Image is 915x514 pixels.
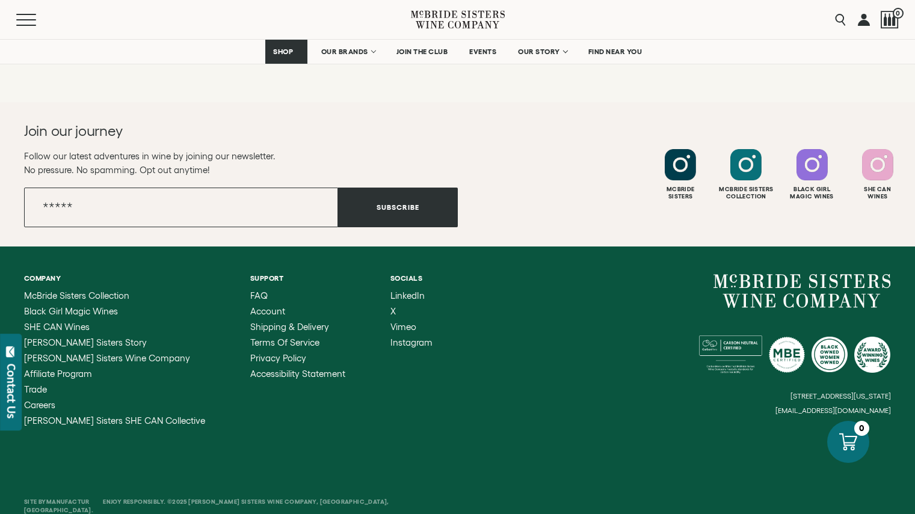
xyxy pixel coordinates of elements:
[321,47,368,56] span: OUR BRANDS
[390,338,433,347] a: Instagram
[846,186,909,200] div: She Can Wines
[24,416,205,426] a: McBride Sisters SHE CAN Collective
[24,338,205,347] a: McBride Sisters Story
[775,406,891,415] small: [EMAIL_ADDRESS][DOMAIN_NAME]
[24,498,91,505] span: Site By
[510,40,575,64] a: OUR STORY
[24,369,205,379] a: Affiliate Program
[250,369,345,379] a: Accessibility Statement
[5,364,17,418] div: Contact Us
[24,400,55,410] span: Careers
[846,149,909,200] a: Follow SHE CAN Wines on Instagram She CanWines
[390,322,433,332] a: Vimeo
[390,337,433,347] span: Instagram
[781,186,843,200] div: Black Girl Magic Wines
[588,47,642,56] span: FIND NEAR YOU
[854,421,869,436] div: 0
[24,290,129,301] span: McBride Sisters Collection
[24,337,147,347] span: [PERSON_NAME] Sisters Story
[461,40,504,64] a: EVENTS
[250,353,345,363] a: Privacy Policy
[313,40,383,64] a: OUR BRANDS
[469,47,496,56] span: EVENTS
[390,306,396,316] span: X
[250,307,345,316] a: Account
[389,40,456,64] a: JOIN THE CLUB
[250,353,306,363] span: Privacy Policy
[781,149,843,200] a: Follow Black Girl Magic Wines on Instagram Black GirlMagic Wines
[713,274,891,308] a: McBride Sisters Wine Company
[250,337,319,347] span: Terms of Service
[24,322,90,332] span: SHE CAN Wines
[24,353,205,363] a: McBride Sisters Wine Company
[24,322,205,332] a: SHE CAN Wines
[250,322,329,332] span: Shipping & Delivery
[250,338,345,347] a: Terms of Service
[16,14,60,26] button: Mobile Menu Trigger
[390,291,433,301] a: LinkedIn
[24,353,190,363] span: [PERSON_NAME] Sisters Wine Company
[396,47,448,56] span: JOIN THE CLUB
[24,385,205,394] a: Trade
[250,290,268,301] span: FAQ
[24,149,458,177] p: Follow our latest adventures in wine by joining our newsletter. No pressure. No spamming. Opt out...
[24,188,338,227] input: Email
[390,307,433,316] a: X
[46,498,90,505] a: Manufactur
[250,322,345,332] a: Shipping & Delivery
[518,47,560,56] span: OUR STORY
[265,40,307,64] a: SHOP
[24,384,47,394] span: Trade
[24,307,205,316] a: Black Girl Magic Wines
[24,498,389,513] span: Enjoy Responsibly. ©2025 [PERSON_NAME] Sisters Wine Company, [GEOGRAPHIC_DATA], [GEOGRAPHIC_DATA].
[24,415,205,426] span: [PERSON_NAME] Sisters SHE CAN Collective
[790,392,891,400] small: [STREET_ADDRESS][US_STATE]
[273,47,294,56] span: SHOP
[250,306,285,316] span: Account
[649,186,712,200] div: Mcbride Sisters
[715,186,777,200] div: Mcbride Sisters Collection
[715,149,777,200] a: Follow McBride Sisters Collection on Instagram Mcbride SistersCollection
[338,188,458,227] button: Subscribe
[581,40,650,64] a: FIND NEAR YOU
[250,291,345,301] a: FAQ
[893,8,904,19] span: 0
[24,400,205,410] a: Careers
[24,306,118,316] span: Black Girl Magic Wines
[390,322,416,332] span: Vimeo
[390,290,425,301] span: LinkedIn
[24,369,92,379] span: Affiliate Program
[24,291,205,301] a: McBride Sisters Collection
[649,149,712,200] a: Follow McBride Sisters on Instagram McbrideSisters
[24,121,414,141] h2: Join our journey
